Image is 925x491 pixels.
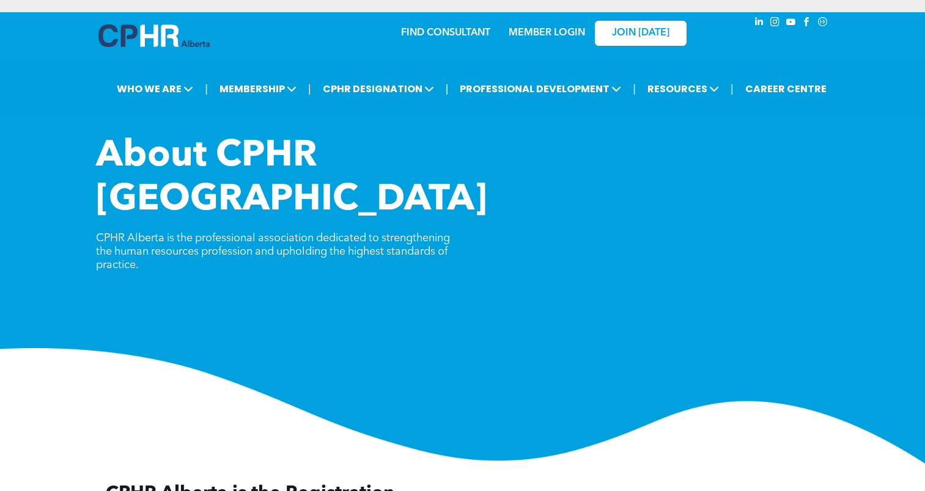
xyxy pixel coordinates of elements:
[509,28,585,38] a: MEMBER LOGIN
[308,76,311,101] li: |
[742,78,830,100] a: CAREER CENTRE
[113,78,197,100] span: WHO WE ARE
[96,138,487,219] span: About CPHR [GEOGRAPHIC_DATA]
[633,76,636,101] li: |
[753,15,766,32] a: linkedin
[800,15,814,32] a: facebook
[98,24,210,47] img: A blue and white logo for cp alberta
[768,15,782,32] a: instagram
[612,27,669,39] span: JOIN [DATE]
[644,78,723,100] span: RESOURCES
[401,28,490,38] a: FIND CONSULTANT
[816,15,830,32] a: Social network
[784,15,798,32] a: youtube
[446,76,449,101] li: |
[731,76,734,101] li: |
[319,78,438,100] span: CPHR DESIGNATION
[205,76,208,101] li: |
[216,78,300,100] span: MEMBERSHIP
[595,21,687,46] a: JOIN [DATE]
[456,78,625,100] span: PROFESSIONAL DEVELOPMENT
[96,233,450,271] span: CPHR Alberta is the professional association dedicated to strengthening the human resources profe...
